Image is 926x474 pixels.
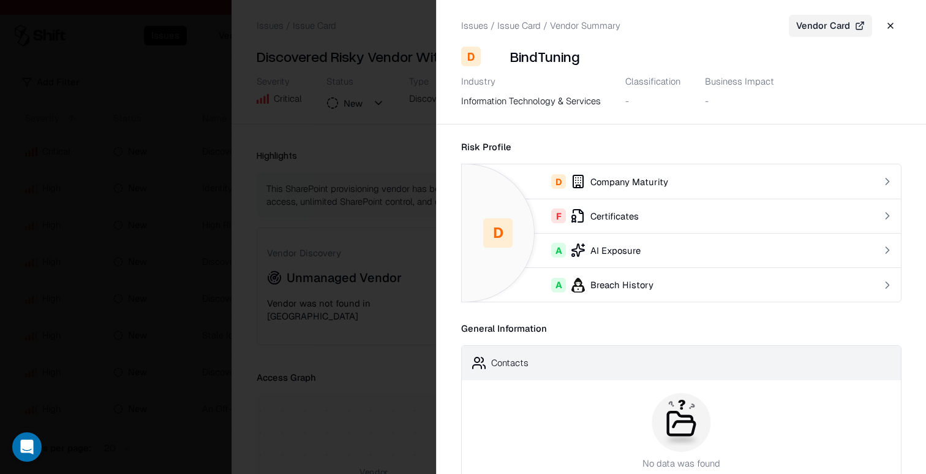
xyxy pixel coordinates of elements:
[705,76,774,87] div: Business Impact
[461,322,902,335] div: General Information
[551,208,566,223] div: F
[461,76,601,87] div: Industry
[486,47,505,66] img: BindTuning
[491,356,529,369] div: Contacts
[472,243,843,258] div: AI Exposure
[551,243,566,258] div: A
[510,47,580,66] div: BindTuning
[789,15,872,37] button: Vendor Card
[472,174,843,189] div: Company Maturity
[461,19,620,32] p: Issues / Issue Card / Vendor Summary
[472,278,843,292] div: Breach History
[705,94,709,107] div: -
[642,457,720,470] div: No data was found
[551,174,566,189] div: D
[461,139,902,154] div: Risk Profile
[551,278,566,292] div: A
[625,76,680,87] div: Classification
[472,208,843,223] div: Certificates
[461,47,481,66] div: D
[483,218,513,248] div: D
[461,94,601,107] div: information technology & services
[625,94,629,107] div: -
